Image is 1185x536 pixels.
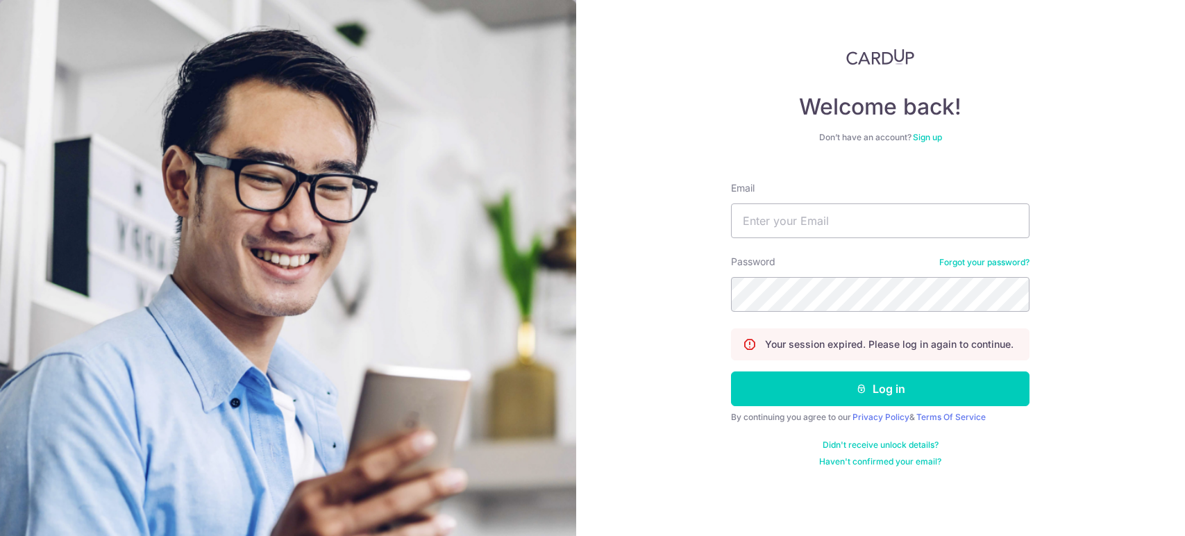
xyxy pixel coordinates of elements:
[731,255,775,269] label: Password
[916,412,986,422] a: Terms Of Service
[731,132,1029,143] div: Don’t have an account?
[731,203,1029,238] input: Enter your Email
[819,456,941,467] a: Haven't confirmed your email?
[846,49,914,65] img: CardUp Logo
[939,257,1029,268] a: Forgot your password?
[852,412,909,422] a: Privacy Policy
[731,93,1029,121] h4: Welcome back!
[731,181,755,195] label: Email
[823,439,939,451] a: Didn't receive unlock details?
[913,132,942,142] a: Sign up
[731,412,1029,423] div: By continuing you agree to our &
[765,337,1014,351] p: Your session expired. Please log in again to continue.
[731,371,1029,406] button: Log in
